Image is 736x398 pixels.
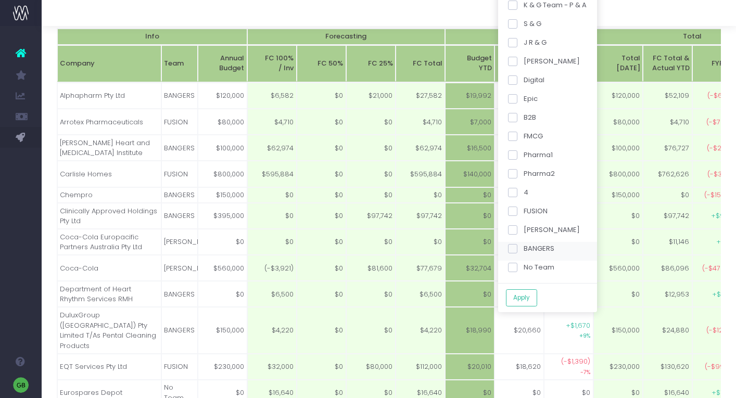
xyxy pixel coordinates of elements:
th: Info [57,29,247,45]
td: $230,000 [198,354,247,380]
td: $0 [445,203,494,229]
td: FUSION [161,109,198,135]
td: $140,000 [445,161,494,187]
span: (-$1,390) [561,356,590,367]
td: $120,000 [198,83,247,109]
td: BANGERS [161,307,198,353]
td: $112,000 [396,354,445,380]
td: $230,000 [593,354,643,380]
td: [PERSON_NAME] [161,229,198,255]
td: $100,000 [593,135,643,161]
td: $4,710 [643,109,692,135]
th: Annual Budget: activate to sort column ascending [198,45,247,82]
td: $0 [198,229,247,255]
td: $4,710 [396,109,445,135]
th: FC 100%/ Inv: activate to sort column ascending [247,45,297,82]
td: $18,990 [445,307,494,353]
th: Forecasting [247,29,445,45]
th: Team: activate to sort column ascending [161,45,198,82]
td: $24,527 [494,83,544,109]
td: Chempro [57,187,161,203]
td: $18,620 [494,354,544,380]
td: DuluxGroup ([GEOGRAPHIC_DATA]) Pty Limited T/As Pental Cleaning Products [57,307,161,353]
span: +$1,670 [566,320,590,331]
td: $0 [297,307,346,353]
th: Company: activate to sort column ascending [57,45,161,82]
td: $16,500 [445,135,494,161]
td: Department of Heart Rhythm Services RMH [57,281,161,307]
td: $0 [297,255,346,281]
td: $150,000 [198,187,247,203]
td: $0 [297,161,346,187]
td: $0 [297,354,346,380]
td: $80,000 [593,109,643,135]
td: $19,992 [445,83,494,109]
td: FUSION [161,354,198,380]
td: Clinically Approved Holdings Pty Ltd [57,203,161,229]
td: $800,000 [198,161,247,187]
td: $560,000 [198,255,247,281]
td: $0 [494,187,544,203]
td: Coca-Cola Europacific Partners Australia Pty Ltd [57,229,161,255]
td: $120,000 [593,83,643,109]
td: $6,453 [494,281,544,307]
td: EQT Services Pty Ltd [57,354,161,380]
label: B2B [508,112,536,123]
td: $0 [346,187,396,203]
td: [PERSON_NAME] [161,255,198,281]
td: $0 [593,229,643,255]
label: S & G [508,19,541,29]
label: 4 [508,187,528,198]
td: $52,109 [643,83,692,109]
td: $6,500 [396,281,445,307]
td: $0 [247,203,297,229]
td: $0 [297,203,346,229]
td: $0 [198,281,247,307]
td: $76,727 [643,135,692,161]
label: Pharma1 [508,150,553,160]
td: Carlisle Homes [57,161,161,187]
td: $6,500 [247,281,297,307]
td: [PERSON_NAME] Heart and [MEDICAL_DATA] Institute [57,135,161,161]
td: $27,582 [396,83,445,109]
td: BANGERS [161,135,198,161]
td: $150,000 [593,187,643,203]
td: $97,742 [396,203,445,229]
td: $166,742 [494,161,544,187]
td: $0 [593,281,643,307]
td: $21,000 [346,83,396,109]
label: [PERSON_NAME] [508,225,580,235]
th: FC 25%: activate to sort column ascending [346,45,396,82]
td: $0 [297,187,346,203]
td: $0 [247,187,297,203]
td: $86,096 [643,255,692,281]
td: $0 [346,161,396,187]
td: $20,660 [494,307,544,353]
label: FMCG [508,131,543,142]
td: $800,000 [593,161,643,187]
td: $62,974 [396,135,445,161]
td: Alphapharm Pty Ltd [57,83,161,109]
small: +9% [579,330,590,340]
th: Actual [445,29,593,45]
td: $77,679 [396,255,445,281]
td: BANGERS [161,83,198,109]
td: $0 [396,229,445,255]
td: BANGERS [161,203,198,229]
td: Arrotex Pharmaceuticals [57,109,161,135]
td: $0 [346,135,396,161]
td: (-$3,921) [247,255,297,281]
th: FC Total & Actual YTD: activate to sort column ascending [643,45,692,82]
label: Digital [508,75,544,85]
label: Epic [508,94,538,104]
td: $560,000 [593,255,643,281]
td: $80,000 [198,109,247,135]
td: $0 [297,83,346,109]
td: $150,000 [198,307,247,353]
td: BANGERS [161,187,198,203]
button: Apply [506,289,537,306]
td: $0 [297,229,346,255]
td: $0 [346,281,396,307]
td: $6,582 [247,83,297,109]
td: $0 [445,281,494,307]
